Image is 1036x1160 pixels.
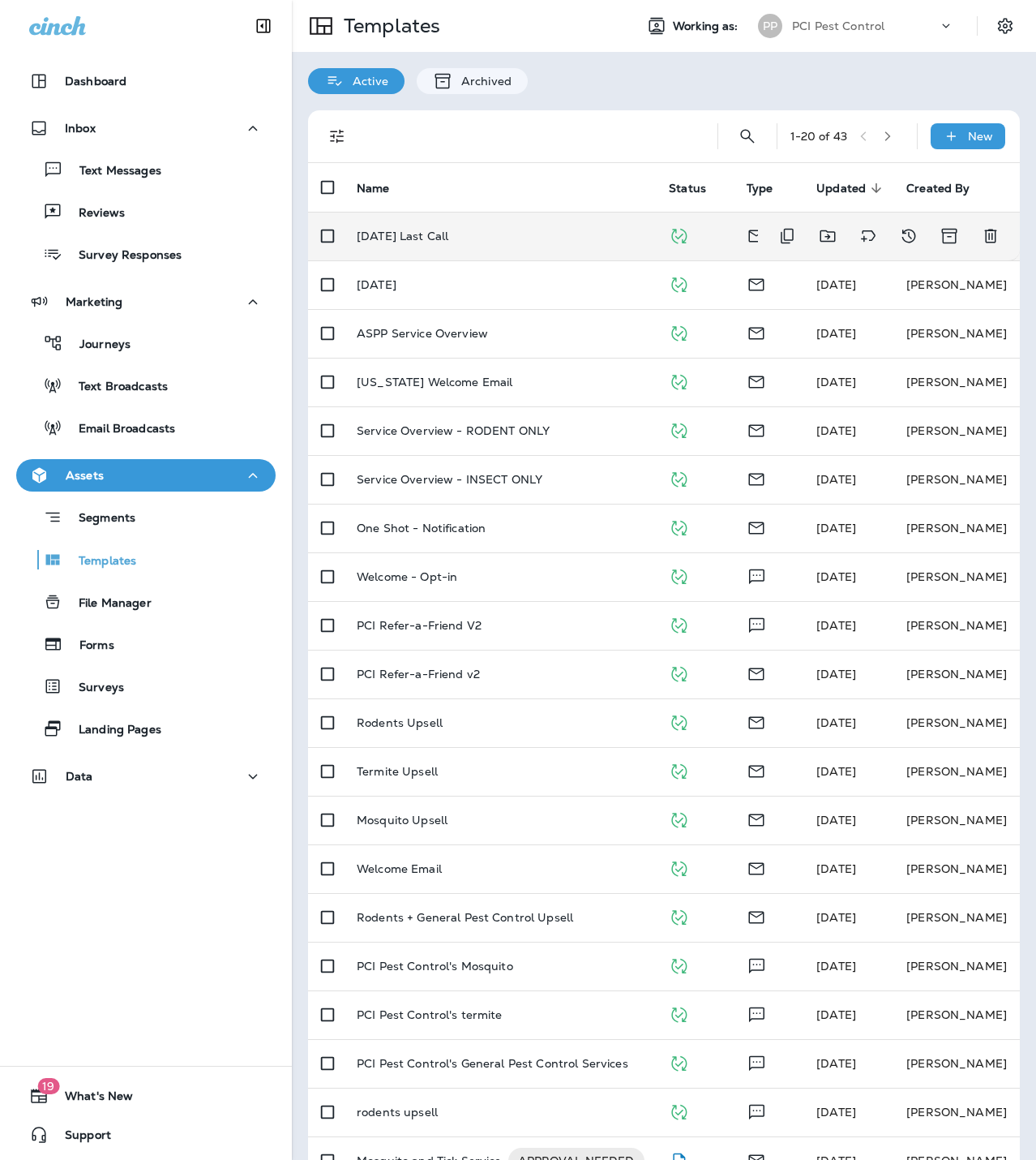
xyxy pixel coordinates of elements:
[321,120,353,153] button: Filters
[16,459,276,492] button: Assets
[669,1055,689,1069] span: Published
[968,130,993,143] p: New
[16,711,276,745] button: Landing Pages
[673,19,742,33] span: Working as:
[893,990,1020,1039] td: [PERSON_NAME]
[62,681,124,696] p: Surveys
[357,814,447,827] p: Mosquito Upsell
[816,959,856,973] span: Frank Carreno
[16,410,276,445] button: Email Broadcasts
[747,665,766,680] span: Email
[669,422,689,436] span: Published
[669,181,727,195] span: Status
[792,19,884,32] p: PCI Pest Control
[357,522,486,535] p: One Shot - Notification
[357,765,438,778] p: Termite Upsell
[345,75,388,88] p: Active
[893,698,1020,747] td: [PERSON_NAME]
[816,764,856,779] span: Frank Carreno
[747,276,766,290] span: Email
[893,504,1020,552] td: [PERSON_NAME]
[669,182,706,195] span: Status
[747,957,767,972] span: Text
[747,568,767,582] span: Text
[357,278,396,291] p: [DATE]
[893,260,1020,309] td: [PERSON_NAME]
[669,470,689,485] span: Published
[747,617,767,631] span: Text
[747,860,766,874] span: Email
[16,153,276,187] button: Text Messages
[357,911,573,924] p: Rodents + General Pest Control Upsell
[16,627,276,661] button: Forms
[357,960,513,973] p: PCI Pest Control's Mosquito
[357,424,550,437] p: Service Overview - RODENT ONLY
[357,1057,628,1070] p: PCI Pest Control's General Pest Control Services
[893,552,1020,601] td: [PERSON_NAME]
[357,1008,503,1021] p: PCI Pest Control's termite
[816,182,866,195] span: Updated
[62,422,175,437] p: Email Broadcasts
[66,295,122,308] p: Marketing
[16,368,276,402] button: Text Broadcasts
[357,668,480,681] p: PCI Refer-a-Friend v2
[816,181,887,195] span: Updated
[747,1055,767,1069] span: Text
[816,375,856,389] span: Jason Munk
[16,195,276,229] button: Reviews
[16,65,276,97] button: Dashboard
[747,227,766,242] span: Email
[669,276,689,290] span: Published
[669,617,689,631] span: Published
[771,220,803,252] button: Duplicate
[747,909,766,923] span: Email
[16,669,276,703] button: Surveys
[16,1080,276,1112] button: 19What's New
[893,844,1020,893] td: [PERSON_NAME]
[669,714,689,728] span: Published
[852,220,884,252] button: Add tags
[816,618,856,633] span: Jason Munk
[16,112,276,144] button: Inbox
[991,11,1020,41] button: Settings
[16,326,276,360] button: Journeys
[669,665,689,680] span: Published
[816,277,856,292] span: Matt Purcell
[893,309,1020,358] td: [PERSON_NAME]
[816,1007,856,1022] span: Frank Carreno
[16,585,276,619] button: File Manager
[893,650,1020,698] td: [PERSON_NAME]
[747,763,766,777] span: Email
[747,422,766,436] span: Email
[63,638,114,654] p: Forms
[669,1006,689,1020] span: Published
[893,455,1020,504] td: [PERSON_NAME]
[669,860,689,874] span: Published
[893,358,1020,406] td: [PERSON_NAME]
[357,1106,438,1119] p: rodents upsell
[62,248,182,264] p: Survey Responses
[16,237,276,271] button: Survey Responses
[16,543,276,577] button: Templates
[357,376,512,389] p: [US_STATE] Welcome Email
[758,14,782,38] div: PP
[63,164,161,179] p: Text Messages
[816,326,856,341] span: Matt Purcell
[747,714,766,728] span: Email
[816,715,856,730] span: Matt Purcell
[16,760,276,793] button: Data
[37,1078,59,1094] span: 19
[49,1089,133,1109] span: What's New
[893,601,1020,650] td: [PERSON_NAME]
[357,716,443,729] p: Rodents Upsell
[747,324,766,339] span: Email
[66,770,93,783] p: Data
[357,327,488,340] p: ASPP Service Overview
[62,596,152,612] p: File Manager
[62,206,125,221] p: Reviews
[669,811,689,826] span: Published
[16,1119,276,1151] button: Support
[357,230,448,243] p: [DATE] Last Call
[816,472,856,487] span: Jason Munk
[731,120,764,153] button: Search Templates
